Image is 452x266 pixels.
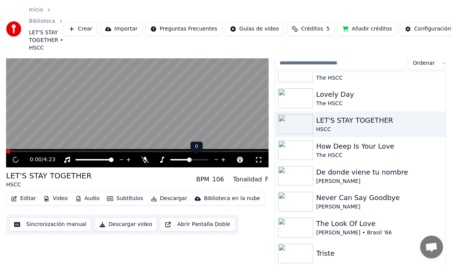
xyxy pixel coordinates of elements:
div: The HSCC [316,100,442,107]
button: Importar [100,22,142,36]
button: Subtítulos [104,193,146,204]
div: How Deep Is Your Love [316,141,442,152]
button: Video [40,193,70,204]
span: Créditos [301,25,323,33]
button: Editar [8,193,39,204]
div: LET'S STAY TOGETHER [6,170,92,181]
div: LET'S STAY TOGETHER [316,115,442,126]
div: BPM [196,175,209,184]
span: 4:23 [43,156,55,163]
a: Biblioteca [29,18,55,25]
div: F [265,175,268,184]
div: Lovely Day [316,89,442,100]
div: De donde viene tu nombre [316,167,442,178]
button: Abrir Pantalla Doble [160,218,235,231]
button: Sincronización manual [9,218,91,231]
button: Créditos5 [287,22,334,36]
div: Never Can Say Goodbye [316,192,442,203]
img: youka [6,21,21,37]
div: Tonalidad [233,175,262,184]
div: The HSCC [316,74,442,82]
div: HSCC [6,181,92,189]
a: Inicio [29,6,43,14]
div: Triste [316,248,442,259]
div: [PERSON_NAME] • Brasil '66 [316,229,442,237]
button: Audio [72,193,103,204]
a: Open chat [420,236,443,258]
div: Configuración [414,25,451,33]
div: [PERSON_NAME] [316,178,442,185]
span: LET'S STAY TOGETHER • HSCC [29,29,64,52]
div: 106 [212,175,224,184]
button: Descargar [148,193,190,204]
div: / [30,156,48,163]
button: Preguntas Frecuentes [145,22,222,36]
button: Añadir créditos [337,22,397,36]
span: 0:00 [30,156,42,163]
div: The Look Of Love [316,218,442,229]
nav: breadcrumb [29,6,64,52]
div: The HSCC [316,152,442,159]
button: Crear [64,22,97,36]
div: [PERSON_NAME] [316,203,442,211]
div: 0 [190,141,203,152]
span: 5 [326,25,329,33]
span: Ordenar [413,59,434,67]
button: Guías de video [225,22,284,36]
div: Biblioteca en la nube [204,195,260,202]
div: HSCC [316,126,442,133]
button: Descargar video [94,218,157,231]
